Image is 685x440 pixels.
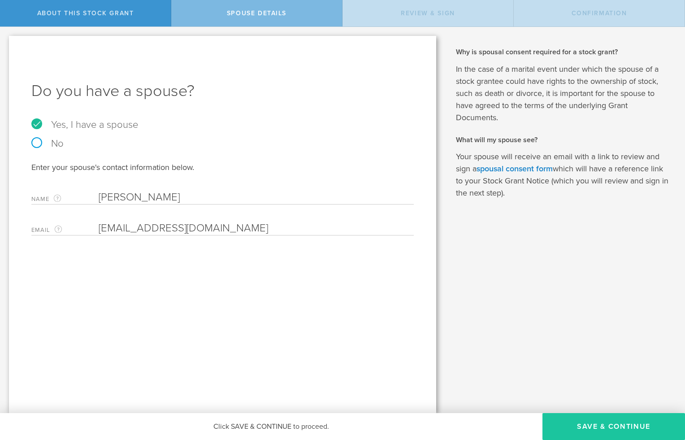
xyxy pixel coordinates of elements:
[99,191,409,204] input: Required
[456,135,672,145] h2: What will my spouse see?
[31,120,414,130] label: Yes, I have a spouse
[227,9,286,17] span: Spouse Details
[640,370,685,413] iframe: Chat Widget
[456,151,672,199] p: Your spouse will receive an email with a link to review and sign a which will have a reference li...
[31,225,99,235] label: Email
[401,9,455,17] span: Review & Sign
[572,9,627,17] span: Confirmation
[31,162,414,173] div: Enter your spouse's contact information below.
[31,139,414,148] label: No
[542,413,685,440] button: Save & Continue
[37,9,134,17] span: About this stock grant
[31,194,99,204] label: Name
[31,80,414,102] h1: Do you have a spouse?
[456,63,672,124] p: In the case of a marital event under which the spouse of a stock grantee could have rights to the...
[99,222,409,235] input: Required
[456,47,672,57] h2: Why is spousal consent required for a stock grant?
[477,164,553,174] a: spousal consent form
